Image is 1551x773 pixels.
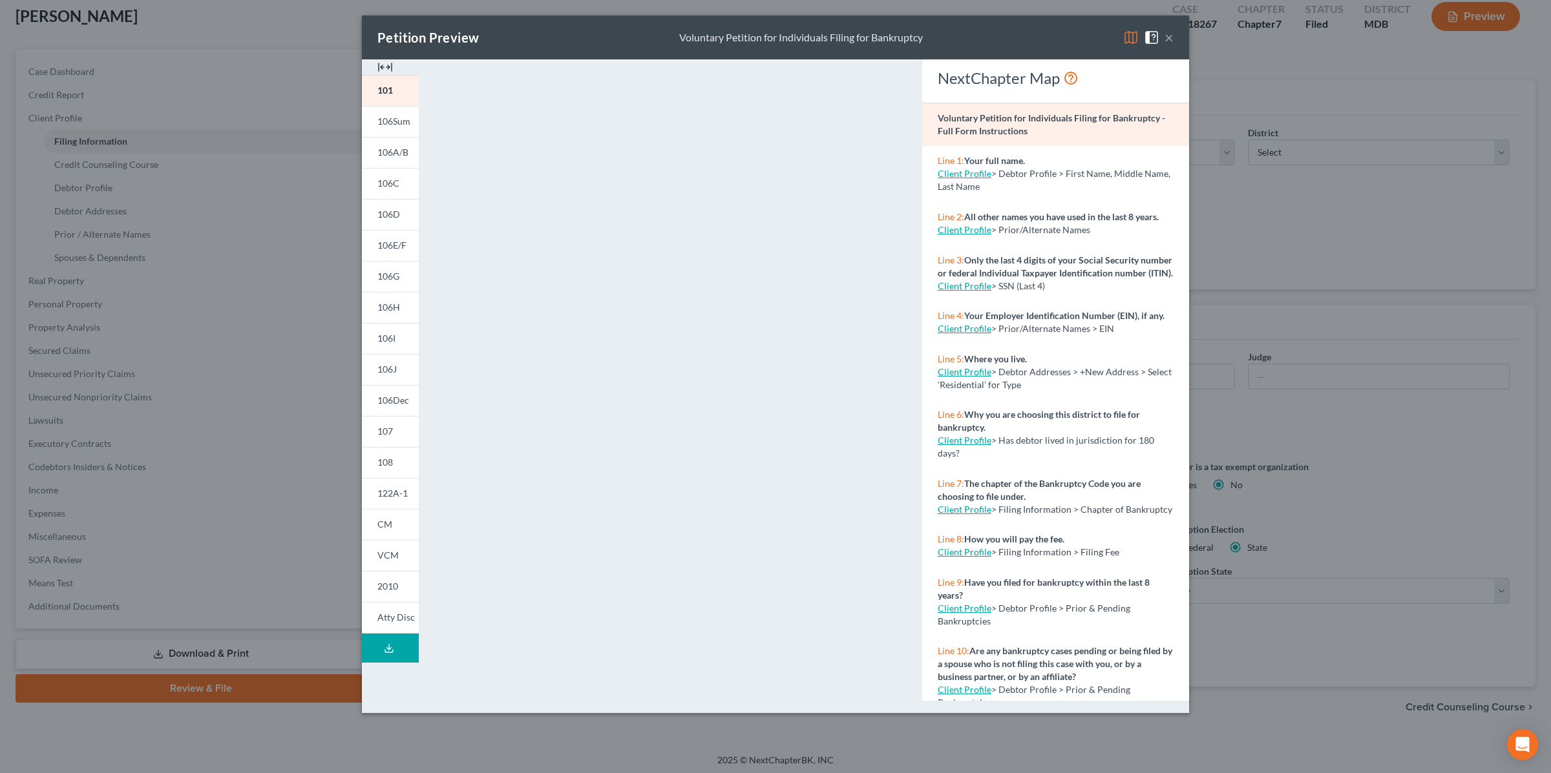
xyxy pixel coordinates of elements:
[938,409,964,420] span: Line 6:
[938,435,991,446] a: Client Profile
[938,409,1140,433] strong: Why you are choosing this district to file for bankruptcy.
[938,684,991,695] a: Client Profile
[938,603,991,613] a: Client Profile
[938,168,1170,192] span: > Debtor Profile > First Name, Middle Name, Last Name
[938,645,1172,682] strong: Are any bankruptcy cases pending or being filed by a spouse who is not filing this case with you,...
[991,546,1119,557] span: > Filing Information > Filing Fee
[377,240,406,251] span: 106E/F
[938,254,1173,278] strong: Only the last 4 digits of your Social Security number or federal Individual Taxpayer Identificati...
[377,28,479,46] div: Petition Preview
[362,447,419,478] a: 108
[938,168,991,179] a: Client Profile
[362,385,419,416] a: 106Dec
[362,168,419,199] a: 106C
[377,550,399,561] span: VCM
[938,323,991,334] a: Client Profile
[938,155,964,166] span: Line 1:
[1123,30,1139,45] img: map-eea8200ae884c6f1103ae1953ef3d486a96c86aabb227e865a55264e3737af1f.svg
[362,540,419,571] a: VCM
[377,209,400,220] span: 106D
[938,533,964,544] span: Line 8:
[938,577,1150,601] strong: Have you filed for bankruptcy within the last 8 years?
[377,364,397,375] span: 106J
[1144,30,1159,45] img: help-close-5ba153eb36485ed6c1ea00a893f15db1cb9b99d6cae46e1a8edb6c62d00a1a76.svg
[362,478,419,509] a: 122A-1
[938,310,964,321] span: Line 4:
[377,59,393,75] img: expand-e0f6d898513216a626fdd78e52531dac95497ffd26381d4c15ee2fc46db09dca.svg
[938,224,991,235] a: Client Profile
[362,354,419,385] a: 106J
[377,519,392,530] span: CM
[1507,729,1538,760] div: Open Intercom Messenger
[362,571,419,602] a: 2010
[938,546,991,557] a: Client Profile
[938,577,964,588] span: Line 9:
[991,280,1045,291] span: > SSN (Last 4)
[362,199,419,230] a: 106D
[991,323,1114,334] span: > Prior/Alternate Names > EIN
[964,353,1027,364] strong: Where you live.
[938,478,964,489] span: Line 7:
[377,488,408,499] span: 122A-1
[679,30,923,45] div: Voluntary Petition for Individuals Filing for Bankruptcy
[377,457,393,468] span: 108
[377,581,398,592] span: 2010
[377,147,408,158] span: 106A/B
[938,366,1172,390] span: > Debtor Addresses > +New Address > Select 'Residential' for Type
[938,254,964,265] span: Line 3:
[938,645,969,656] span: Line 10:
[938,68,1174,88] div: NextChapter Map
[991,504,1172,515] span: > Filing Information > Chapter of Bankruptcy
[377,333,396,344] span: 106I
[377,85,393,96] span: 101
[377,426,393,437] span: 107
[938,353,964,364] span: Line 5:
[938,435,1154,459] span: > Has debtor lived in jurisdiction for 180 days?
[938,603,1130,626] span: > Debtor Profile > Prior & Pending Bankruptcies
[964,533,1064,544] strong: How you will pay the fee.
[377,116,410,127] span: 106Sum
[362,416,419,447] a: 107
[938,366,991,377] a: Client Profile
[991,224,1090,235] span: > Prior/Alternate Names
[362,509,419,540] a: CM
[362,75,419,106] a: 101
[362,137,419,168] a: 106A/B
[964,211,1159,222] strong: All other names you have used in the last 8 years.
[1165,30,1174,45] button: ×
[938,211,964,222] span: Line 2:
[377,395,409,406] span: 106Dec
[938,684,1130,708] span: > Debtor Profile > Prior & Pending Bankruptcies
[377,178,399,189] span: 106C
[362,230,419,261] a: 106E/F
[938,112,1165,136] strong: Voluntary Petition for Individuals Filing for Bankruptcy - Full Form Instructions
[938,478,1141,502] strong: The chapter of the Bankruptcy Code you are choosing to file under.
[362,292,419,323] a: 106H
[377,612,415,623] span: Atty Disc
[377,271,399,282] span: 106G
[964,155,1025,166] strong: Your full name.
[964,310,1165,321] strong: Your Employer Identification Number (EIN), if any.
[362,261,419,292] a: 106G
[938,504,991,515] a: Client Profile
[362,106,419,137] a: 106Sum
[442,70,898,699] iframe: <object ng-attr-data='[URL][DOMAIN_NAME]' type='application/pdf' width='100%' height='975px'></ob...
[938,280,991,291] a: Client Profile
[362,602,419,634] a: Atty Disc
[362,323,419,354] a: 106I
[377,302,400,313] span: 106H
